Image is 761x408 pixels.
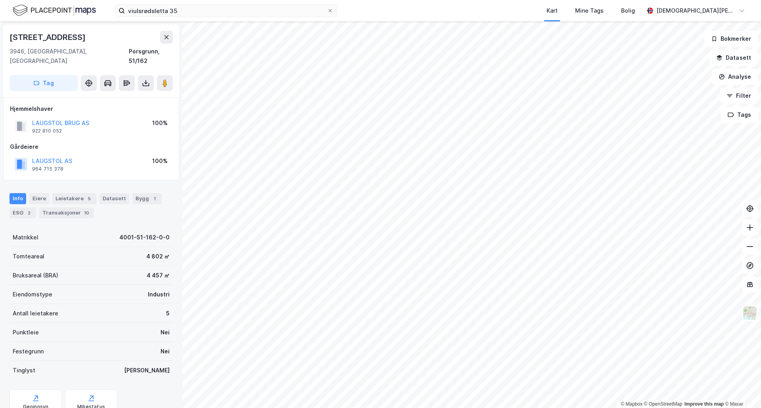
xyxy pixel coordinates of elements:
[685,401,724,407] a: Improve this map
[712,69,758,85] button: Analyse
[704,31,758,47] button: Bokmerker
[85,195,93,203] div: 5
[621,401,642,407] a: Mapbox
[10,75,78,91] button: Tag
[721,370,761,408] div: Kontrollprogram for chat
[151,195,159,203] div: 1
[10,193,26,204] div: Info
[10,207,36,218] div: ESG
[52,193,96,204] div: Leietakere
[644,401,683,407] a: OpenStreetMap
[10,47,129,66] div: 3946, [GEOGRAPHIC_DATA], [GEOGRAPHIC_DATA]
[124,366,170,375] div: [PERSON_NAME]
[161,328,170,337] div: Nei
[13,309,58,318] div: Antall leietakere
[147,271,170,280] div: 4 457 ㎡
[621,6,635,15] div: Bolig
[720,88,758,104] button: Filter
[32,166,63,172] div: 964 715 378
[13,4,96,17] img: logo.f888ab2527a4732fd821a326f86c7f29.svg
[125,5,327,17] input: Søk på adresse, matrikkel, gårdeiere, leietakere eller personer
[13,290,52,299] div: Eiendomstype
[39,207,94,218] div: Transaksjoner
[25,209,33,217] div: 2
[13,233,38,242] div: Matrikkel
[129,47,173,66] div: Porsgrunn, 51/162
[13,366,35,375] div: Tinglyst
[29,193,49,204] div: Eiere
[132,193,162,204] div: Bygg
[99,193,129,204] div: Datasett
[721,107,758,123] button: Tags
[742,306,757,321] img: Z
[32,128,62,134] div: 922 810 052
[10,142,172,152] div: Gårdeiere
[13,347,44,356] div: Festegrunn
[13,252,44,261] div: Tomteareal
[721,370,761,408] iframe: Chat Widget
[10,31,87,44] div: [STREET_ADDRESS]
[152,156,168,166] div: 100%
[148,290,170,299] div: Industri
[547,6,558,15] div: Kart
[152,118,168,128] div: 100%
[146,252,170,261] div: 4 802 ㎡
[82,209,91,217] div: 10
[13,271,58,280] div: Bruksareal (BRA)
[13,328,39,337] div: Punktleie
[119,233,170,242] div: 4001-51-162-0-0
[656,6,736,15] div: [DEMOGRAPHIC_DATA][PERSON_NAME]
[709,50,758,66] button: Datasett
[575,6,604,15] div: Mine Tags
[166,309,170,318] div: 5
[161,347,170,356] div: Nei
[10,104,172,114] div: Hjemmelshaver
